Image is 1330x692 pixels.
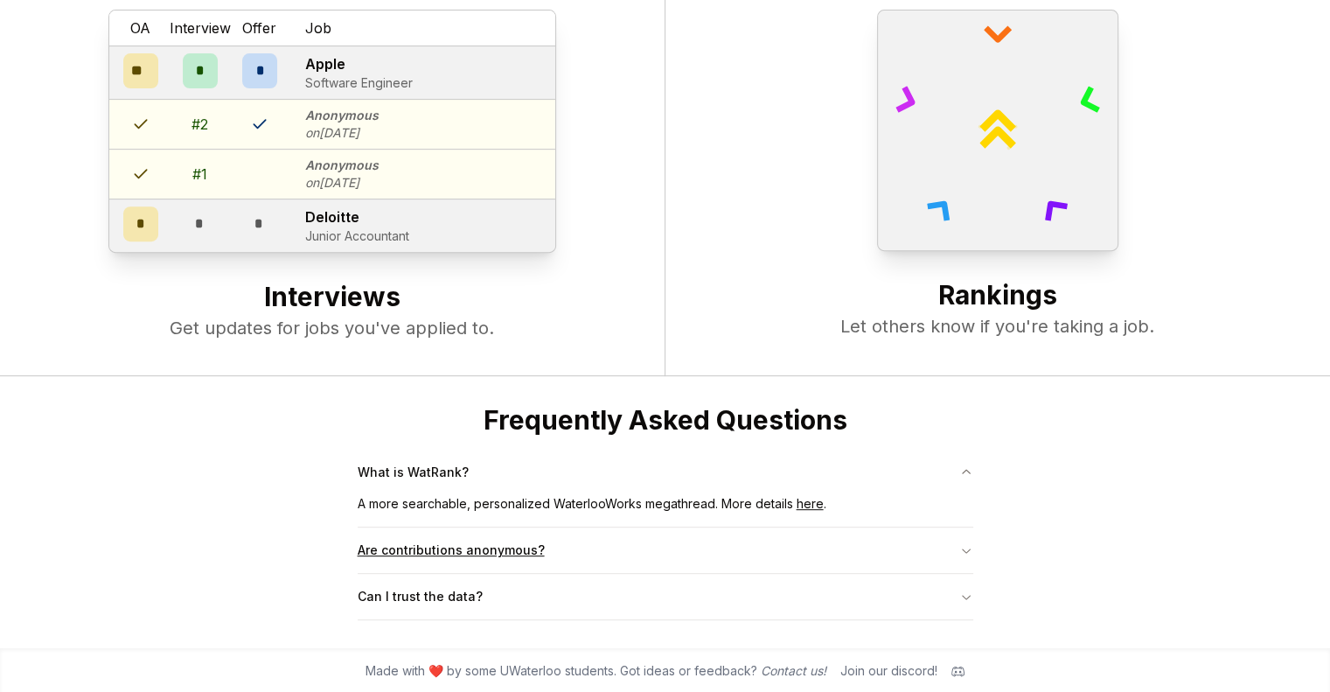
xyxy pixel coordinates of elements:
[358,450,973,495] button: What is WatRank?
[305,124,379,142] p: on [DATE]
[305,53,413,74] p: Apple
[35,316,630,340] p: Get updates for jobs you've applied to.
[358,574,973,619] button: Can I trust the data?
[358,495,973,527] div: A more searchable, personalized WaterlooWorks megathread. More details .
[700,314,1296,339] p: Let others know if you're taking a job.
[170,17,231,38] span: Interview
[305,107,379,124] p: Anonymous
[305,157,379,174] p: Anonymous
[797,496,824,511] a: here
[305,206,409,227] p: Deloitte
[358,404,973,436] h2: Frequently Asked Questions
[358,528,973,573] button: Are contributions anonymous?
[191,114,208,135] div: # 2
[840,662,937,680] div: Join our discord!
[358,495,973,527] div: What is WatRank?
[305,227,409,245] p: Junior Accountant
[242,17,276,38] span: Offer
[305,74,413,92] p: Software Engineer
[35,281,630,316] h2: Interviews
[366,662,826,680] span: Made with ❤️ by some UWaterloo students. Got ideas or feedback?
[305,174,379,192] p: on [DATE]
[130,17,150,38] span: OA
[761,663,826,678] a: Contact us!
[700,279,1296,314] h2: Rankings
[192,164,207,185] div: # 1
[305,17,331,38] span: Job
